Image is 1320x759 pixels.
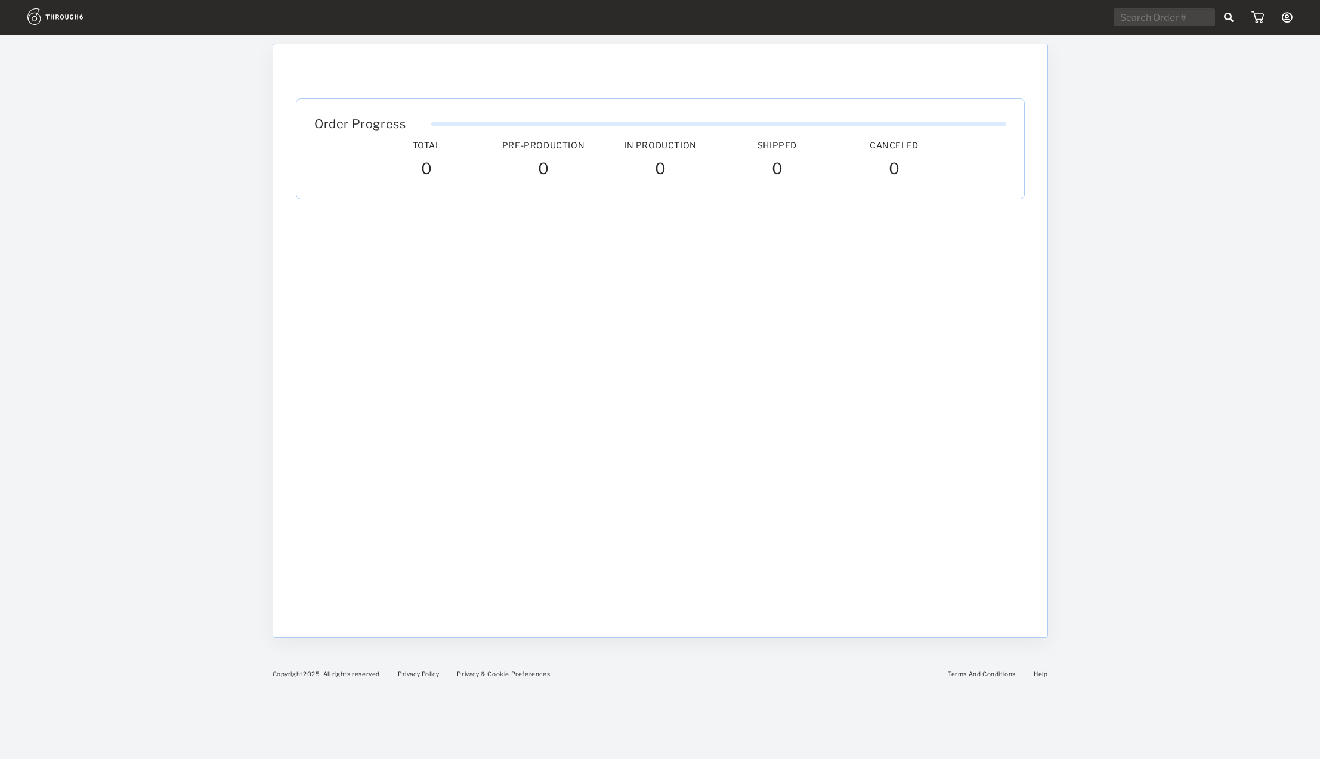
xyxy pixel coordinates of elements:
[624,140,697,150] span: In Production
[398,670,439,677] a: Privacy Policy
[457,670,550,677] a: Privacy & Cookie Preferences
[1251,11,1264,23] img: icon_cart.dab5cea1.svg
[412,140,440,150] span: Total
[273,670,380,677] span: Copyright 2025 . All rights reserved
[314,117,406,131] span: Order Progress
[654,159,666,181] span: 0
[771,159,783,181] span: 0
[948,670,1016,677] a: Terms And Conditions
[1114,8,1215,26] input: Search Order #
[421,159,432,181] span: 0
[1034,670,1047,677] a: Help
[502,140,584,150] span: Pre-Production
[757,140,796,150] span: Shipped
[27,8,110,25] img: logo.1c10ca64.svg
[870,140,919,150] span: Canceled
[537,159,549,181] span: 0
[888,159,899,181] span: 0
